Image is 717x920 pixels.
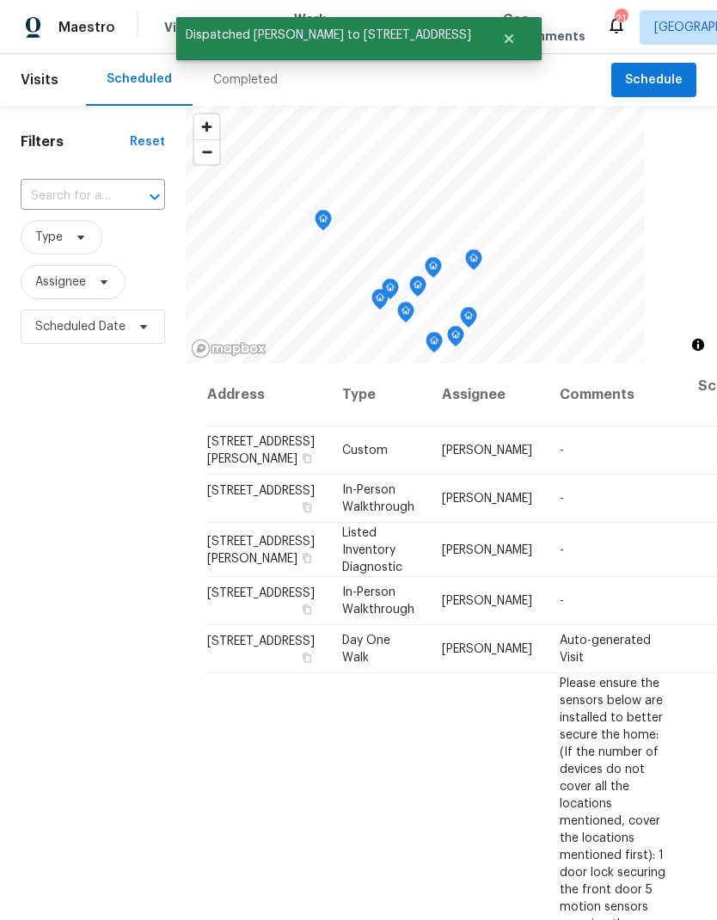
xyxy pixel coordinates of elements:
span: [PERSON_NAME] [442,595,532,607]
span: Auto-generated Visit [560,635,651,664]
th: Address [206,364,328,426]
div: Scheduled [107,71,172,88]
button: Zoom out [194,139,219,164]
span: Dispatched [PERSON_NAME] to [STREET_ADDRESS] [176,17,481,53]
button: Open [143,185,167,209]
span: Scheduled Date [35,318,126,335]
button: Toggle attribution [688,334,708,355]
div: Map marker [371,289,389,316]
span: Type [35,229,63,246]
h1: Filters [21,133,130,150]
span: [STREET_ADDRESS] [207,635,315,647]
a: Mapbox homepage [191,339,267,359]
span: [STREET_ADDRESS][PERSON_NAME] [207,535,315,564]
span: Work Orders [294,10,338,45]
div: Map marker [465,249,482,276]
span: [STREET_ADDRESS] [207,485,315,497]
button: Close [481,21,537,56]
div: Map marker [315,210,332,236]
div: Map marker [460,307,477,334]
th: Comments [546,364,684,426]
span: Toggle attribution [693,335,703,354]
span: Schedule [625,70,683,91]
div: Map marker [409,276,426,303]
span: Visits [21,61,58,99]
span: Geo Assignments [503,10,585,45]
span: - [560,493,564,505]
canvas: Map [186,106,645,364]
div: Reset [130,133,165,150]
span: [PERSON_NAME] [442,493,532,505]
span: - [560,445,564,457]
div: Map marker [382,279,399,305]
span: - [560,543,564,555]
button: Copy Address [299,602,315,617]
div: 21 [615,10,627,28]
span: [PERSON_NAME] [442,643,532,655]
span: Zoom out [194,140,219,164]
span: - [560,595,564,607]
div: Completed [213,71,278,89]
button: Copy Address [299,650,315,665]
th: Assignee [428,364,546,426]
span: [PERSON_NAME] [442,543,532,555]
input: Search for an address... [21,183,117,210]
span: [STREET_ADDRESS][PERSON_NAME] [207,436,315,465]
span: [PERSON_NAME] [442,445,532,457]
span: [STREET_ADDRESS] [207,587,315,599]
div: Map marker [397,302,414,328]
span: Maestro [58,19,115,36]
span: Assignee [35,273,86,291]
span: In-Person Walkthrough [342,586,414,616]
span: Visits [164,19,199,36]
button: Zoom in [194,114,219,139]
span: Day One Walk [342,635,390,664]
button: Schedule [611,63,696,98]
div: Map marker [425,257,442,284]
